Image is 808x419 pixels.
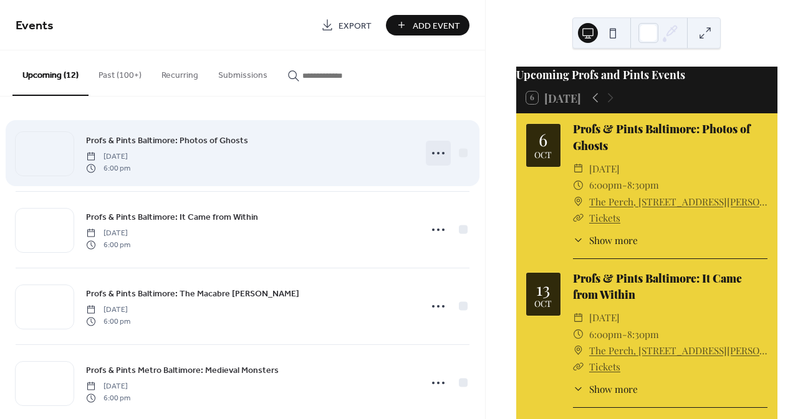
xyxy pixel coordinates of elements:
[86,364,279,377] span: Profs & Pints Metro Baltimore: Medieval Monsters
[539,131,547,148] div: 6
[589,382,638,396] span: Show more
[86,286,299,301] a: Profs & Pints Baltimore: The Macabre [PERSON_NAME]
[573,210,584,226] div: ​
[573,382,638,396] button: ​Show more
[86,392,130,403] span: 6:00 pm
[573,326,584,342] div: ​
[86,133,248,148] a: Profs & Pints Baltimore: Photos of Ghosts
[151,50,208,95] button: Recurring
[86,239,130,250] span: 6:00 pm
[573,121,750,152] a: Profs & Pints Baltimore: Photos of Ghosts
[573,177,584,193] div: ​
[589,211,620,224] a: Tickets
[413,19,460,32] span: Add Event
[589,309,620,326] span: [DATE]
[622,177,627,193] span: -
[12,50,89,96] button: Upcoming (12)
[86,162,130,174] span: 6:00 pm
[573,359,584,375] div: ​
[589,360,620,373] a: Tickets
[86,316,130,327] span: 6:00 pm
[208,50,277,95] button: Submissions
[589,326,622,342] span: 6:00pm
[86,134,248,148] span: Profs & Pints Baltimore: Photos of Ghosts
[589,233,638,247] span: Show more
[386,15,469,35] button: Add Event
[86,228,130,239] span: [DATE]
[86,381,130,392] span: [DATE]
[573,233,638,247] button: ​Show more
[86,363,279,377] a: Profs & Pints Metro Baltimore: Medieval Monsters
[573,194,584,210] div: ​
[534,299,552,308] div: Oct
[627,177,659,193] span: 8:30pm
[627,326,659,342] span: 8:30pm
[573,309,584,326] div: ​
[573,233,584,247] div: ​
[86,151,130,162] span: [DATE]
[89,50,151,95] button: Past (100+)
[16,14,54,38] span: Events
[589,194,767,210] a: The Perch, [STREET_ADDRESS][PERSON_NAME]
[589,177,622,193] span: 6:00pm
[534,151,552,159] div: Oct
[86,210,258,224] a: Profs & Pints Baltimore: It Came from Within
[622,326,627,342] span: -
[573,342,584,359] div: ​
[573,271,742,301] a: Profs & Pints Baltimore: It Came from Within
[312,15,381,35] a: Export
[536,280,550,298] div: 13
[573,161,584,177] div: ​
[86,304,130,316] span: [DATE]
[339,19,372,32] span: Export
[573,382,584,396] div: ​
[589,161,620,177] span: [DATE]
[86,288,299,301] span: Profs & Pints Baltimore: The Macabre [PERSON_NAME]
[86,211,258,224] span: Profs & Pints Baltimore: It Came from Within
[516,67,777,83] div: Upcoming Profs and Pints Events
[589,342,767,359] a: The Perch, [STREET_ADDRESS][PERSON_NAME]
